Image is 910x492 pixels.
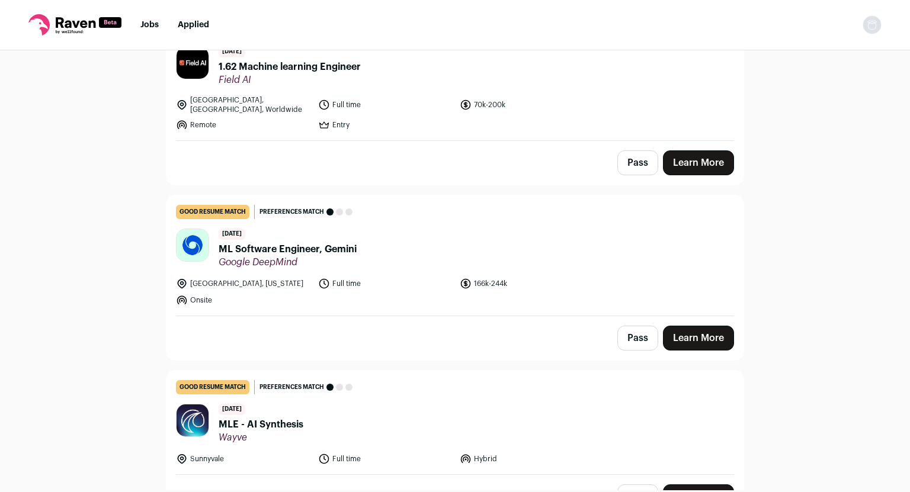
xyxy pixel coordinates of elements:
[166,371,744,474] a: good resume match Preferences match [DATE] MLE - AI Synthesis Wayve Sunnyvale Full time Hybrid
[176,119,311,131] li: Remote
[219,242,357,256] span: ML Software Engineer, Gemini
[177,404,209,436] img: 34ef605f2593246c95e5f72b0380e85d09820d3b982d2badbc60a762dbcf4839.jpg
[140,21,159,29] a: Jobs
[863,15,882,34] img: nopic.png
[177,229,209,261] img: 9ee2107a0aa082fe00f721640c72c5b16d694b47298ecf183428425849aa8dc8.jpg
[663,326,734,350] a: Learn More
[166,13,744,140] a: great resume match Preferences match [DATE] 1.62 Machine learning Engineer Field AI [GEOGRAPHIC_D...
[259,381,324,393] span: Preferences match
[259,206,324,218] span: Preferences match
[219,432,303,443] span: Wayve
[460,453,595,465] li: Hybrid
[176,205,249,219] div: good resume match
[318,453,453,465] li: Full time
[176,453,311,465] li: Sunnyvale
[219,404,245,415] span: [DATE]
[219,74,361,86] span: Field AI
[863,15,882,34] button: Open dropdown
[177,47,209,79] img: 55f5cda077af72451e61cbe944104cea16723b904052ee9e581b5a03995e0968.jpg
[460,278,595,290] li: 166k-244k
[219,229,245,240] span: [DATE]
[176,95,311,114] li: [GEOGRAPHIC_DATA], [GEOGRAPHIC_DATA], Worldwide
[219,417,303,432] span: MLE - AI Synthesis
[460,95,595,114] li: 70k-200k
[318,95,453,114] li: Full time
[176,380,249,394] div: good resume match
[178,21,209,29] a: Applied
[219,60,361,74] span: 1.62 Machine learning Engineer
[219,46,245,57] span: [DATE]
[318,278,453,290] li: Full time
[219,256,357,268] span: Google DeepMind
[166,195,744,316] a: good resume match Preferences match [DATE] ML Software Engineer, Gemini Google DeepMind [GEOGRAPH...
[617,326,658,350] button: Pass
[318,119,453,131] li: Entry
[176,294,311,306] li: Onsite
[663,150,734,175] a: Learn More
[617,150,658,175] button: Pass
[176,278,311,290] li: [GEOGRAPHIC_DATA], [US_STATE]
